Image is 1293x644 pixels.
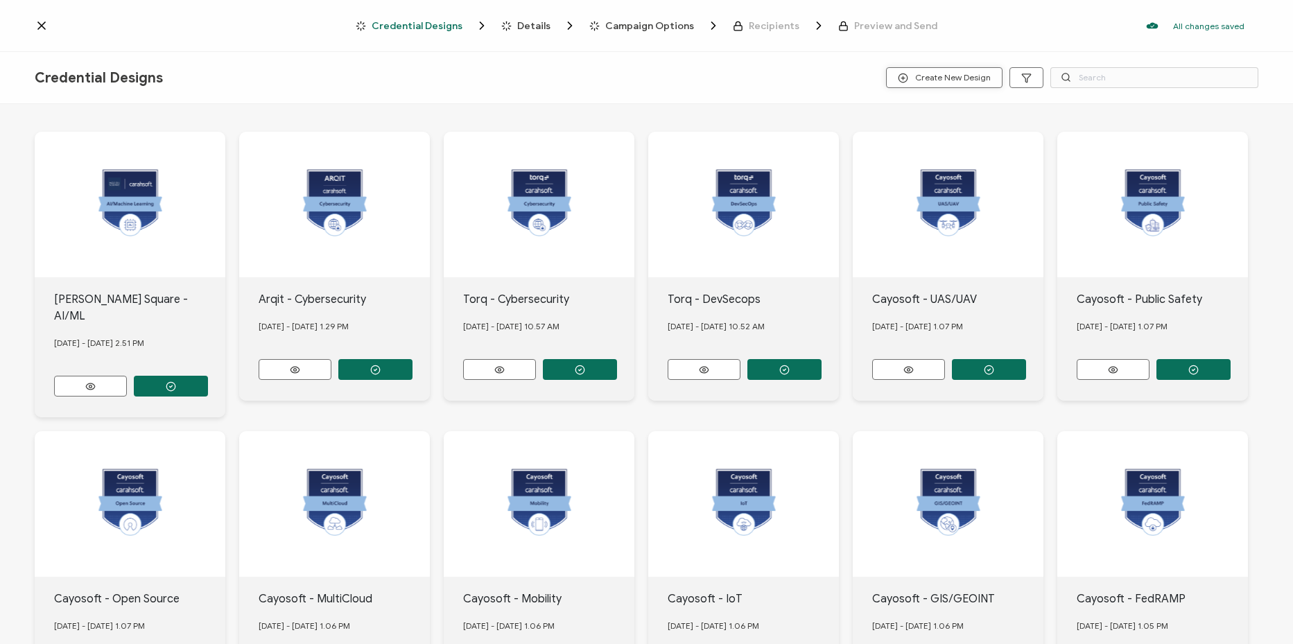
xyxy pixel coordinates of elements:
span: Credential Designs [356,19,489,33]
span: Details [501,19,577,33]
div: Cayosoft - Open Source [54,591,226,607]
div: Torq - DevSecops [668,291,840,308]
span: Credential Designs [35,69,163,87]
span: Preview and Send [854,21,937,31]
div: [DATE] - [DATE] 1.29 PM [259,308,431,345]
button: Create New Design [886,67,1003,88]
span: Create New Design [898,73,991,83]
div: Cayosoft - IoT [668,591,840,607]
p: All changes saved [1173,21,1244,31]
input: Search [1050,67,1258,88]
span: Details [517,21,550,31]
span: Recipients [733,19,826,33]
div: Cayosoft - GIS/GEOINT [872,591,1044,607]
div: Cayosoft - FedRAMP [1077,591,1249,607]
div: [DATE] - [DATE] 1.07 PM [1077,308,1249,345]
div: [PERSON_NAME] Square - AI/ML [54,291,226,324]
div: [DATE] - [DATE] 10.52 AM [668,308,840,345]
div: Breadcrumb [356,19,937,33]
span: Recipients [749,21,799,31]
div: [DATE] - [DATE] 10.57 AM [463,308,635,345]
div: Cayosoft - UAS/UAV [872,291,1044,308]
div: Cayosoft - Public Safety [1077,291,1249,308]
div: Cayosoft - MultiCloud [259,591,431,607]
span: Preview and Send [838,21,937,31]
iframe: Chat Widget [1224,577,1293,644]
span: Credential Designs [372,21,462,31]
div: [DATE] - [DATE] 2.51 PM [54,324,226,362]
span: Campaign Options [589,19,720,33]
div: Cayosoft - Mobility [463,591,635,607]
div: [DATE] - [DATE] 1.07 PM [872,308,1044,345]
div: Torq - Cybersecurity [463,291,635,308]
span: Campaign Options [605,21,694,31]
div: Arqit - Cybersecurity [259,291,431,308]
